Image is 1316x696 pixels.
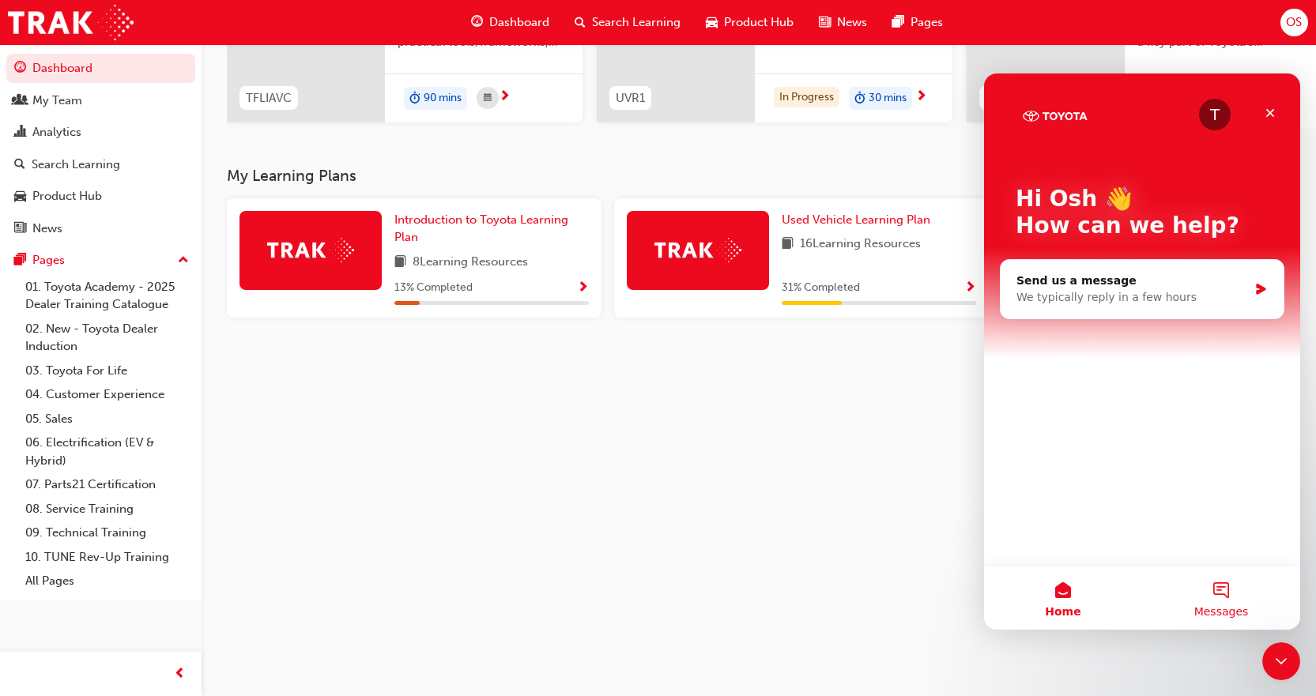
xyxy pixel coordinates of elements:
[592,13,681,32] span: Search Learning
[14,158,25,172] span: search-icon
[32,220,62,238] div: News
[869,89,907,107] span: 30 mins
[575,13,586,32] span: search-icon
[6,118,195,147] a: Analytics
[14,222,26,236] span: news-icon
[964,281,976,295] span: Show Progress
[819,13,831,32] span: news-icon
[19,545,195,570] a: 10. TUNE Rev-Up Training
[267,238,354,262] img: Trak
[19,431,195,472] a: 06. Electrification (EV & Hybrid)
[32,92,82,110] div: My Team
[19,472,195,497] a: 07. Parts21 Certification
[499,90,511,104] span: next-icon
[806,6,880,39] a: news-iconNews
[14,94,26,108] span: people-icon
[19,521,195,545] a: 09. Technical Training
[782,279,860,297] span: 31 % Completed
[911,13,943,32] span: Pages
[964,278,976,298] button: Show Progress
[1286,13,1302,32] span: OS
[984,73,1300,630] iframe: Intercom live chat
[471,13,483,32] span: guage-icon
[6,150,195,179] a: Search Learning
[800,235,921,254] span: 16 Learning Resources
[1262,642,1300,680] iframe: Intercom live chat
[6,246,195,275] button: Pages
[693,6,806,39] a: car-iconProduct Hub
[246,89,292,107] span: TFLIAVC
[782,211,937,229] a: Used Vehicle Learning Plan
[32,251,65,269] div: Pages
[6,182,195,211] a: Product Hub
[484,88,492,108] span: calendar-icon
[8,5,134,40] img: Trak
[19,407,195,431] a: 05. Sales
[14,62,26,76] span: guage-icon
[413,253,528,273] span: 8 Learning Resources
[409,88,420,109] span: duration-icon
[19,359,195,383] a: 03. Toyota For Life
[394,279,473,297] span: 13 % Completed
[32,156,120,174] div: Search Learning
[227,167,989,185] h3: My Learning Plans
[915,90,927,104] span: next-icon
[174,664,186,684] span: prev-icon
[782,213,930,227] span: Used Vehicle Learning Plan
[6,51,195,246] button: DashboardMy TeamAnalyticsSearch LearningProduct HubNews
[14,126,26,140] span: chart-icon
[19,382,195,407] a: 04. Customer Experience
[854,88,865,109] span: duration-icon
[654,238,741,262] img: Trak
[19,317,195,359] a: 02. New - Toyota Dealer Induction
[774,87,839,108] div: In Progress
[6,214,195,243] a: News
[724,13,794,32] span: Product Hub
[1280,9,1308,36] button: OS
[562,6,693,39] a: search-iconSearch Learning
[577,281,589,295] span: Show Progress
[458,6,562,39] a: guage-iconDashboard
[19,497,195,521] a: 08. Service Training
[19,569,195,593] a: All Pages
[837,13,867,32] span: News
[6,54,195,83] a: Dashboard
[14,190,26,204] span: car-icon
[782,235,794,254] span: book-icon
[489,13,549,32] span: Dashboard
[394,253,406,273] span: book-icon
[178,250,189,271] span: up-icon
[424,89,462,107] span: 90 mins
[880,6,956,39] a: pages-iconPages
[19,275,195,317] a: 01. Toyota Academy - 2025 Dealer Training Catalogue
[616,89,645,107] span: UVR1
[32,123,81,141] div: Analytics
[892,13,904,32] span: pages-icon
[32,187,102,205] div: Product Hub
[577,278,589,298] button: Show Progress
[394,213,568,245] span: Introduction to Toyota Learning Plan
[394,211,589,246] a: Introduction to Toyota Learning Plan
[6,86,195,115] a: My Team
[14,254,26,268] span: pages-icon
[706,13,718,32] span: car-icon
